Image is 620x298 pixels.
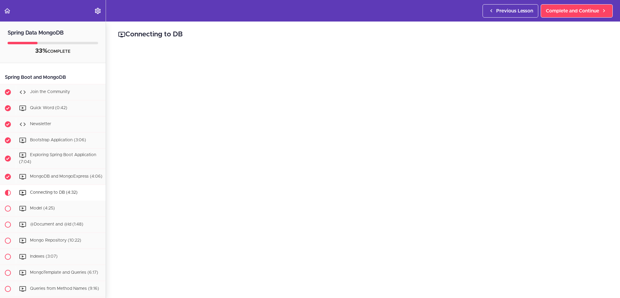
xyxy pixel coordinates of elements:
[546,7,599,15] span: Complete and Continue
[8,47,98,55] div: COMPLETE
[30,222,83,226] span: @Document and @Id (1:48)
[30,138,86,142] span: Bootstrap Application (3:06)
[30,106,67,110] span: Quick Word (0:42)
[541,4,613,18] a: Complete and Continue
[30,174,102,179] span: MongoDB and MongoExpress (4:06)
[30,270,98,275] span: MongoTemplate and Queries (6:17)
[30,90,70,94] span: Join the Community
[19,153,96,164] span: Exploring Spring Boot Application (7:04)
[35,48,48,54] span: 33%
[496,7,533,15] span: Previous Lesson
[30,190,77,195] span: Connecting to DB (4:32)
[118,29,608,40] h2: Connecting to DB
[30,254,58,259] span: Indexes (3:07)
[4,7,11,15] svg: Back to course curriculum
[30,286,99,291] span: Queries from Method Names (9:16)
[94,7,101,15] svg: Settings Menu
[483,4,538,18] a: Previous Lesson
[30,206,55,210] span: Model (4:25)
[30,122,51,126] span: Newsletter
[30,238,81,243] span: Mongo Repository (10:22)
